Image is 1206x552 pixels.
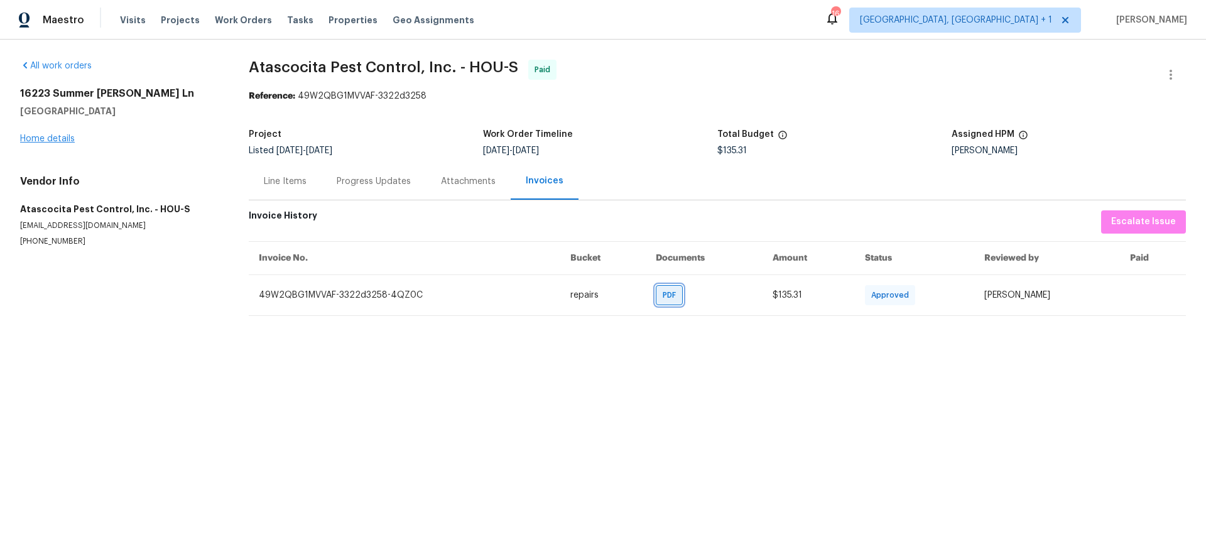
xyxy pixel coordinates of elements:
th: Bucket [560,241,645,274]
span: Maestro [43,14,84,26]
span: Paid [535,63,555,76]
th: Status [855,241,974,274]
div: [PERSON_NAME] [952,146,1186,155]
div: PDF [656,285,683,305]
span: The hpm assigned to this work order. [1018,130,1028,146]
span: [DATE] [276,146,303,155]
h6: Invoice History [249,210,317,227]
div: Invoices [526,175,563,187]
th: Reviewed by [974,241,1120,274]
p: [PHONE_NUMBER] [20,236,219,247]
th: Paid [1120,241,1186,274]
div: 16 [831,8,840,20]
span: Geo Assignments [393,14,474,26]
button: Escalate Issue [1101,210,1186,234]
h5: Atascocita Pest Control, Inc. - HOU-S [20,203,219,215]
h5: [GEOGRAPHIC_DATA] [20,105,219,117]
p: [EMAIL_ADDRESS][DOMAIN_NAME] [20,220,219,231]
h5: Assigned HPM [952,130,1014,139]
span: [PERSON_NAME] [1111,14,1187,26]
span: Tasks [287,16,313,24]
div: Attachments [441,175,496,188]
span: - [483,146,539,155]
span: Listed [249,146,332,155]
td: 49W2QBG1MVVAF-3322d3258-4QZ0C [249,274,560,315]
span: $135.31 [717,146,747,155]
th: Amount [763,241,855,274]
span: Escalate Issue [1111,214,1176,230]
a: Home details [20,134,75,143]
span: $135.31 [773,291,802,300]
td: [PERSON_NAME] [974,274,1120,315]
div: Progress Updates [337,175,411,188]
td: repairs [560,274,645,315]
span: [DATE] [483,146,509,155]
h5: Project [249,130,281,139]
span: [DATE] [306,146,332,155]
span: [GEOGRAPHIC_DATA], [GEOGRAPHIC_DATA] + 1 [860,14,1052,26]
div: 49W2QBG1MVVAF-3322d3258 [249,90,1186,102]
span: - [276,146,332,155]
th: Documents [646,241,763,274]
span: The total cost of line items that have been proposed by Opendoor. This sum includes line items th... [778,130,788,146]
h4: Vendor Info [20,175,219,188]
a: All work orders [20,62,92,70]
span: Projects [161,14,200,26]
span: PDF [663,289,681,301]
h2: 16223 Summer [PERSON_NAME] Ln [20,87,219,100]
span: Work Orders [215,14,272,26]
span: Visits [120,14,146,26]
span: Approved [871,289,914,301]
h5: Total Budget [717,130,774,139]
span: [DATE] [513,146,539,155]
b: Reference: [249,92,295,100]
span: Properties [329,14,378,26]
div: Line Items [264,175,307,188]
span: Atascocita Pest Control, Inc. - HOU-S [249,60,518,75]
h5: Work Order Timeline [483,130,573,139]
th: Invoice No. [249,241,560,274]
